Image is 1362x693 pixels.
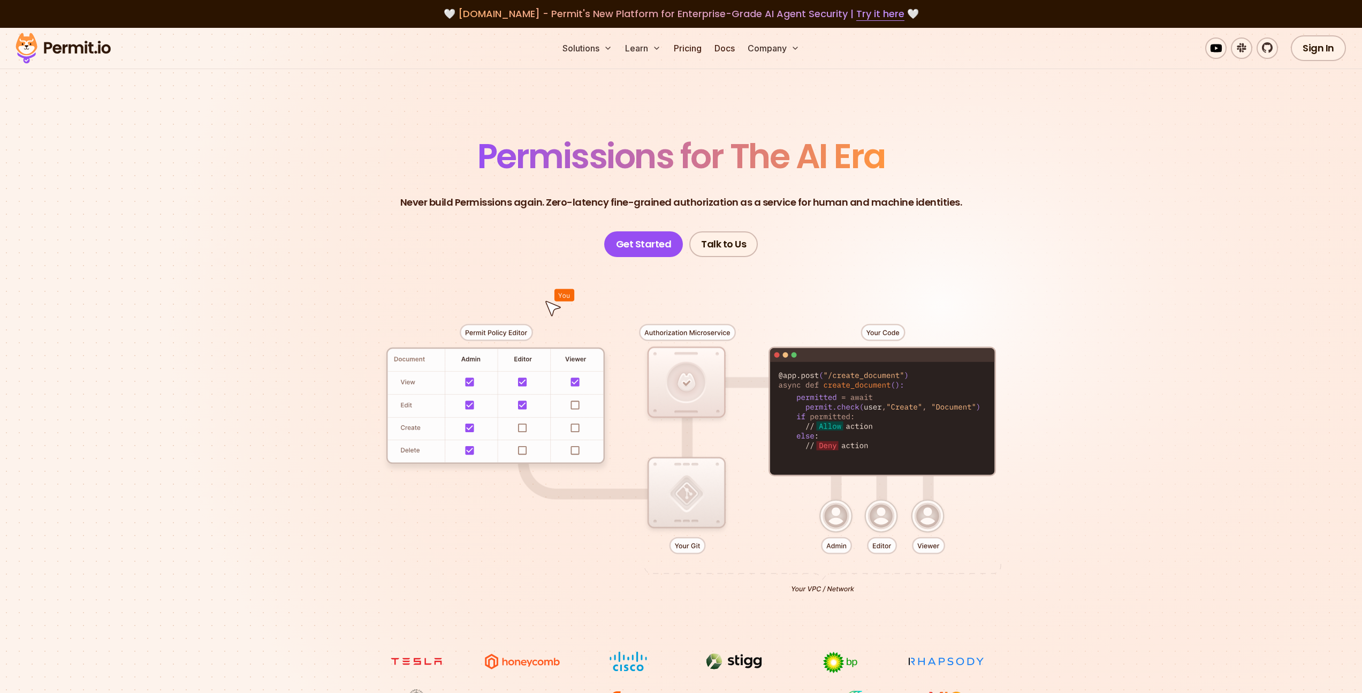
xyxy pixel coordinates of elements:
p: Never build Permissions again. Zero-latency fine-grained authorization as a service for human and... [400,195,962,210]
button: Solutions [558,37,617,59]
a: Pricing [669,37,706,59]
a: Talk to Us [689,231,758,257]
button: Company [743,37,804,59]
img: Stigg [694,651,774,672]
div: 🤍 🤍 [26,6,1336,21]
img: tesla [376,651,456,672]
a: Sign In [1291,35,1346,61]
img: Cisco [588,651,668,672]
img: bp [800,651,880,674]
span: [DOMAIN_NAME] - Permit's New Platform for Enterprise-Grade AI Agent Security | [458,7,904,20]
img: Honeycomb [482,651,562,672]
img: Permit logo [11,30,116,66]
a: Docs [710,37,739,59]
img: Rhapsody Health [906,651,986,672]
a: Get Started [604,231,683,257]
a: Try it here [856,7,904,21]
button: Learn [621,37,665,59]
span: Permissions for The AI Era [477,132,885,180]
